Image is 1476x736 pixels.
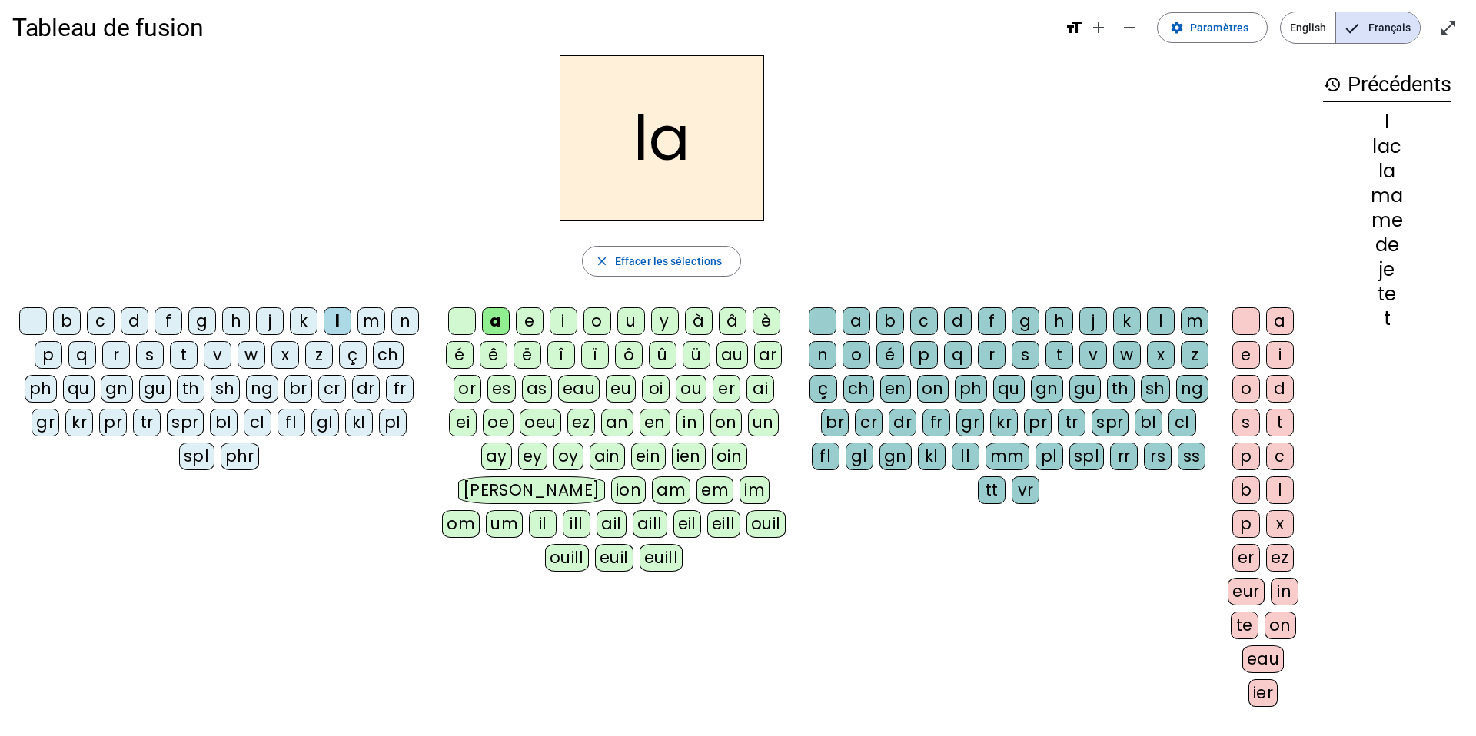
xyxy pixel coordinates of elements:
div: dr [352,375,380,403]
div: ng [1176,375,1208,403]
div: on [917,375,949,403]
div: en [640,409,670,436]
div: im [740,476,770,504]
div: on [710,409,742,436]
div: ph [955,375,987,403]
div: oin [712,443,747,470]
div: ë [514,341,541,369]
div: gl [311,409,339,436]
div: p [1232,510,1260,538]
div: â [719,307,746,335]
span: Français [1336,12,1420,43]
div: br [284,375,312,403]
div: fl [278,409,305,436]
div: à [685,307,713,335]
div: v [204,341,231,369]
div: en [880,375,911,403]
div: ez [567,409,595,436]
div: l [324,307,351,335]
div: pr [99,409,127,436]
div: w [238,341,265,369]
div: gr [32,409,59,436]
div: t [1045,341,1073,369]
div: c [87,307,115,335]
div: eau [558,375,600,403]
mat-icon: close [595,254,609,268]
div: gu [1069,375,1101,403]
div: cr [855,409,883,436]
div: a [843,307,870,335]
div: oi [642,375,670,403]
div: am [652,476,690,504]
div: mm [986,443,1029,470]
mat-icon: format_size [1065,18,1083,37]
div: spr [167,409,204,436]
div: ai [746,375,774,403]
mat-icon: settings [1170,21,1184,35]
button: Paramètres [1157,12,1268,43]
div: de [1323,236,1451,254]
span: Effacer les sélections [615,252,722,270]
div: ain [590,443,626,470]
div: sh [1141,375,1170,403]
div: p [1232,443,1260,470]
div: ein [631,443,666,470]
div: om [442,510,480,538]
div: vr [1012,476,1039,504]
div: ô [615,341,643,369]
div: y [651,307,679,335]
div: t [170,341,198,369]
div: ouil [746,510,786,538]
div: r [102,341,130,369]
div: rs [1144,443,1172,470]
mat-icon: remove [1120,18,1139,37]
div: cl [1168,409,1196,436]
div: br [821,409,849,436]
div: f [978,307,1006,335]
div: h [222,307,250,335]
div: ion [611,476,647,504]
div: bl [210,409,238,436]
button: Diminuer la taille de la police [1114,12,1145,43]
div: ien [672,443,706,470]
div: d [944,307,972,335]
div: as [522,375,552,403]
div: r [978,341,1006,369]
div: b [1232,476,1260,504]
div: î [547,341,575,369]
div: il [529,510,557,538]
div: ü [683,341,710,369]
div: pr [1024,409,1052,436]
div: er [1232,544,1260,572]
div: é [876,341,904,369]
h1: Tableau de fusion [12,3,1052,52]
div: n [391,307,419,335]
div: gu [139,375,171,403]
div: cr [318,375,346,403]
div: l [1266,476,1294,504]
div: a [482,307,510,335]
div: la [1323,162,1451,181]
div: d [1266,375,1294,403]
div: i [550,307,577,335]
div: ch [373,341,404,369]
div: kl [345,409,373,436]
mat-icon: history [1323,75,1341,94]
div: eau [1242,645,1285,673]
div: o [843,341,870,369]
div: ey [518,443,547,470]
div: me [1323,211,1451,230]
div: v [1079,341,1107,369]
div: û [649,341,676,369]
div: cl [244,409,271,436]
div: bl [1135,409,1162,436]
div: au [716,341,748,369]
div: eu [606,375,636,403]
div: u [617,307,645,335]
div: d [121,307,148,335]
div: lac [1323,138,1451,156]
div: um [486,510,523,538]
div: c [910,307,938,335]
div: k [1113,307,1141,335]
div: l [1147,307,1175,335]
